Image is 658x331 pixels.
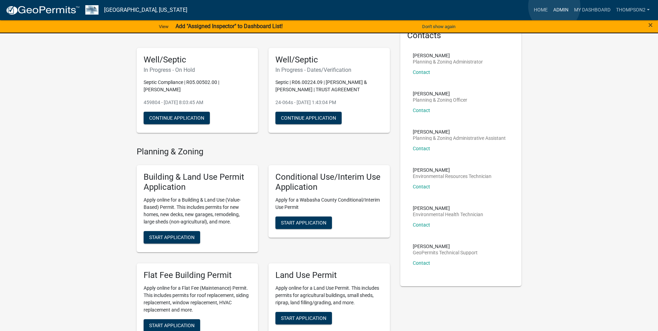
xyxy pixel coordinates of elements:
[413,212,483,217] p: Environmental Health Technician
[275,285,383,306] p: Apply online for a Land Use Permit. This includes permits for agricultural buildings, small sheds...
[413,250,478,255] p: GeoPermits Technical Support
[275,67,383,73] h6: In Progress - Dates/Verification
[275,312,332,324] button: Start Application
[149,234,195,240] span: Start Application
[413,69,430,75] a: Contact
[156,21,171,32] a: View
[413,108,430,113] a: Contact
[275,79,383,93] p: Septic | R06.00224.09 | [PERSON_NAME] & [PERSON_NAME] | TRUST AGREEMENT
[144,285,251,314] p: Apply online for a Flat Fee (Maintenance) Permit. This includes permits for roof replacement, sid...
[275,55,383,65] h5: Well/Septic
[275,112,342,124] button: Continue Application
[648,21,653,29] button: Close
[275,217,332,229] button: Start Application
[413,146,430,151] a: Contact
[613,3,652,17] a: Thompson2
[275,99,383,106] p: 24-064s - [DATE] 1:43:04 PM
[419,21,458,32] button: Don't show again
[144,55,251,65] h5: Well/Septic
[104,4,187,16] a: [GEOGRAPHIC_DATA], [US_STATE]
[550,3,571,17] a: Admin
[137,147,390,157] h4: Planning & Zoning
[413,59,483,64] p: Planning & Zoning Administrator
[144,67,251,73] h6: In Progress - On Hold
[144,112,210,124] button: Continue Application
[413,91,467,96] p: [PERSON_NAME]
[144,79,251,93] p: Septic Compliance | R05.00502.00 | [PERSON_NAME]
[275,172,383,192] h5: Conditional Use/Interim Use Application
[149,322,195,328] span: Start Application
[176,23,283,29] strong: Add "Assigned Inspector" to Dashboard List!
[281,315,326,321] span: Start Application
[85,5,99,15] img: Wabasha County, Minnesota
[531,3,550,17] a: Home
[144,196,251,226] p: Apply online for a Building & Land Use (Value-Based) Permit. This includes permits for new homes,...
[413,53,483,58] p: [PERSON_NAME]
[413,97,467,102] p: Planning & Zoning Officer
[413,168,492,172] p: [PERSON_NAME]
[275,196,383,211] p: Apply for a Wabasha County Conditional/Interim Use Permit
[144,172,251,192] h5: Building & Land Use Permit Application
[281,220,326,225] span: Start Application
[144,99,251,106] p: 459804 - [DATE] 8:03:45 AM
[413,174,492,179] p: Environmental Resources Technician
[413,260,430,266] a: Contact
[571,3,613,17] a: My Dashboard
[275,270,383,280] h5: Land Use Permit
[413,184,430,189] a: Contact
[413,129,506,134] p: [PERSON_NAME]
[407,31,515,41] h5: Contacts
[144,270,251,280] h5: Flat Fee Building Permit
[413,244,478,249] p: [PERSON_NAME]
[413,206,483,211] p: [PERSON_NAME]
[144,231,200,244] button: Start Application
[413,222,430,228] a: Contact
[648,20,653,30] span: ×
[413,136,506,141] p: Planning & Zoning Administrative Assistant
